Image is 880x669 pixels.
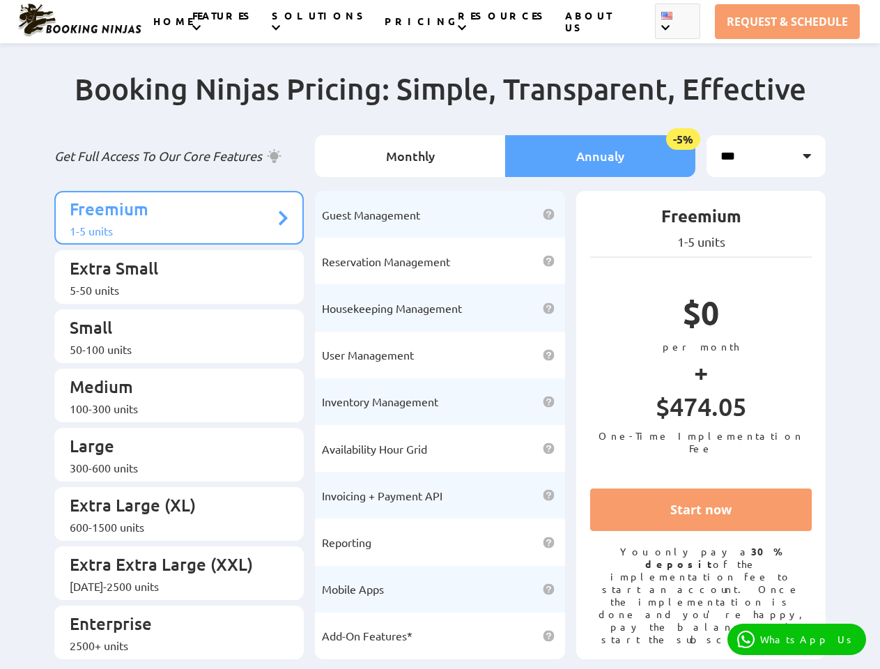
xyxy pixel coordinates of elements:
[590,391,812,429] p: $474.05
[153,15,192,43] a: HOME
[70,494,275,520] p: Extra Large (XL)
[543,443,555,454] img: help icon
[543,255,555,267] img: help icon
[322,489,442,502] span: Invoicing + Payment API
[385,15,458,43] a: PRICING
[590,545,812,645] p: You only pay a of the implementation fee to start an account. Once the implementation is done and...
[70,435,275,461] p: Large
[645,545,782,570] strong: 30% deposit
[543,630,555,642] img: help icon
[70,376,275,401] p: Medium
[70,613,275,638] p: Enterprise
[590,340,812,353] p: per month
[760,633,856,645] p: WhatsApp Us
[727,624,866,655] a: WhatsApp Us
[543,396,555,408] img: help icon
[565,9,612,49] a: ABOUT US
[70,224,275,238] div: 1-5 units
[322,442,427,456] span: Availability Hour Grid
[70,257,275,283] p: Extra Small
[543,302,555,314] img: help icon
[322,301,462,315] span: Housekeeping Management
[590,429,812,454] p: One-Time Implementation Fee
[543,349,555,361] img: help icon
[54,70,826,135] h2: Booking Ninjas Pricing: Simple, Transparent, Effective
[70,342,275,356] div: 50-100 units
[70,520,275,534] div: 600-1500 units
[322,254,450,268] span: Reservation Management
[322,348,414,362] span: User Management
[70,401,275,415] div: 100-300 units
[543,537,555,548] img: help icon
[590,292,812,340] p: $0
[70,638,275,652] div: 2500+ units
[322,208,420,222] span: Guest Management
[70,316,275,342] p: Small
[322,629,412,643] span: Add-On Features*
[590,353,812,391] p: +
[70,461,275,475] div: 300-600 units
[666,128,700,150] span: -5%
[70,283,275,297] div: 5-50 units
[70,553,275,579] p: Extra Extra Large (XXL)
[70,579,275,593] div: [DATE]-2500 units
[70,198,275,224] p: Freemium
[543,583,555,595] img: help icon
[590,489,812,531] a: Start now
[322,582,384,596] span: Mobile Apps
[322,535,371,549] span: Reporting
[315,135,505,177] li: Monthly
[54,148,304,164] p: Get Full Access To Our Core Features
[322,394,438,408] span: Inventory Management
[543,489,555,501] img: help icon
[505,135,695,177] li: Annualy
[590,234,812,249] p: 1-5 units
[590,205,812,234] p: Freemium
[543,208,555,220] img: help icon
